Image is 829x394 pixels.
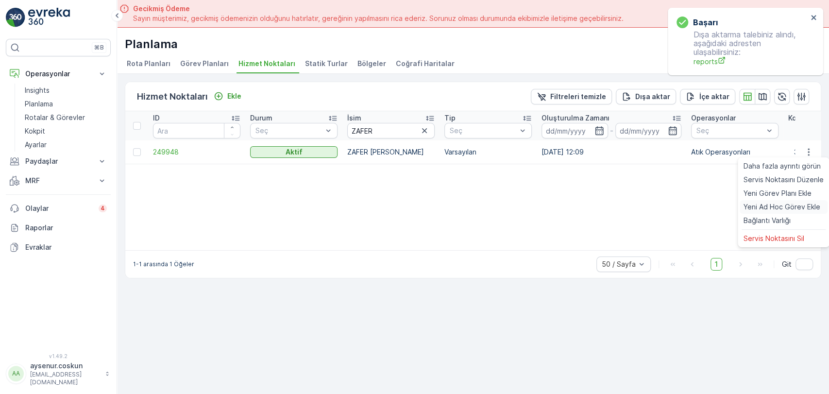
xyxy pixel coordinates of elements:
[396,59,455,69] span: Coğrafi Haritalar
[686,140,783,164] td: Atık Operasyonları
[444,113,456,123] p: Tip
[541,123,608,138] input: dd/mm/yyyy
[6,8,25,27] img: logo
[21,111,111,124] a: Rotalar & Görevler
[255,126,322,136] p: Seç
[696,126,763,136] p: Seç
[740,159,828,173] a: Daha fazla ayrıntı görün
[153,123,240,138] input: Ara
[788,113,829,123] p: Koordinatlar
[153,113,160,123] p: ID
[21,138,111,152] a: Ayarlar
[677,30,808,67] p: Dışa aktarma talebiniz alındı, aşağıdaki adresten ulaşabilirsiniz:
[6,199,111,218] a: Olaylar4
[740,200,828,214] a: Yeni Ad Hoc Görev Ekle
[680,89,735,104] button: İçe aktar
[133,148,141,156] div: Toggle Row Selected
[238,59,295,69] span: Hizmet Noktaları
[811,14,817,23] button: close
[744,202,820,212] span: Yeni Ad Hoc Görev Ekle
[180,59,229,69] span: Görev Planları
[6,152,111,171] button: Paydaşlar
[6,64,111,84] button: Operasyonlar
[94,44,104,51] p: ⌘B
[541,113,609,123] p: Oluşturulma Zamanı
[440,140,537,164] td: Varsayılan
[28,8,70,27] img: logo_light-DOdMpM7g.png
[101,205,105,212] p: 4
[347,123,435,138] input: Ara
[133,14,624,23] span: Sayın müşterimiz, gecikmiş ödemenizin olduğunu hatırlatır, gereğinin yapılmasını rica ederiz. Sor...
[744,188,812,198] span: Yeni Görev Planı Ekle
[25,99,53,109] p: Planlama
[691,113,736,123] p: Operasyonlar
[699,92,729,102] p: İçe aktar
[744,216,791,225] span: Bağlantı Varlığı
[25,242,107,252] p: Evraklar
[137,90,208,103] p: Hizmet Noktaları
[342,140,440,164] td: ZAFER [PERSON_NAME]
[127,59,170,69] span: Rota Planları
[6,171,111,190] button: MRF
[21,97,111,111] a: Planlama
[450,126,517,136] p: Seç
[286,147,303,157] p: Aktif
[740,187,828,200] a: Yeni Görev Planı Ekle
[693,17,718,28] h3: başarı
[305,59,348,69] span: Statik Turlar
[125,36,178,52] p: Planlama
[531,89,612,104] button: Filtreleri temizle
[30,371,100,386] p: [EMAIL_ADDRESS][DOMAIN_NAME]
[25,113,85,122] p: Rotalar & Görevler
[537,140,686,164] td: [DATE] 12:09
[153,147,240,157] a: 249948
[25,126,45,136] p: Kokpit
[250,146,338,158] button: Aktif
[210,90,245,102] button: Ekle
[711,258,722,271] span: 1
[250,113,272,123] p: Durum
[6,361,111,386] button: AAaysenur.coskun[EMAIL_ADDRESS][DOMAIN_NAME]
[6,353,111,359] span: v 1.49.2
[744,234,804,243] span: Servis Noktasını Sil
[25,204,93,213] p: Olaylar
[25,140,47,150] p: Ayarlar
[8,366,24,381] div: AA
[25,156,91,166] p: Paydaşlar
[740,173,828,187] a: Servis Noktasını Düzenle
[25,86,50,95] p: Insights
[694,56,808,67] a: reports
[133,4,624,14] span: Gecikmiş Ödeme
[25,176,91,186] p: MRF
[744,175,824,185] span: Servis Noktasını Düzenle
[744,161,821,171] span: Daha fazla ayrıntı görün
[782,259,792,269] span: Git
[21,84,111,97] a: Insights
[616,89,676,104] button: Dışa aktar
[635,92,670,102] p: Dışa aktar
[25,223,107,233] p: Raporlar
[357,59,386,69] span: Bölgeler
[6,218,111,238] a: Raporlar
[21,124,111,138] a: Kokpit
[133,260,194,268] p: 1-1 arasında 1 Öğeler
[6,238,111,257] a: Evraklar
[30,361,100,371] p: aysenur.coskun
[227,91,241,101] p: Ekle
[25,69,91,79] p: Operasyonlar
[610,125,613,137] p: -
[615,123,682,138] input: dd/mm/yyyy
[347,113,361,123] p: İsim
[550,92,606,102] p: Filtreleri temizle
